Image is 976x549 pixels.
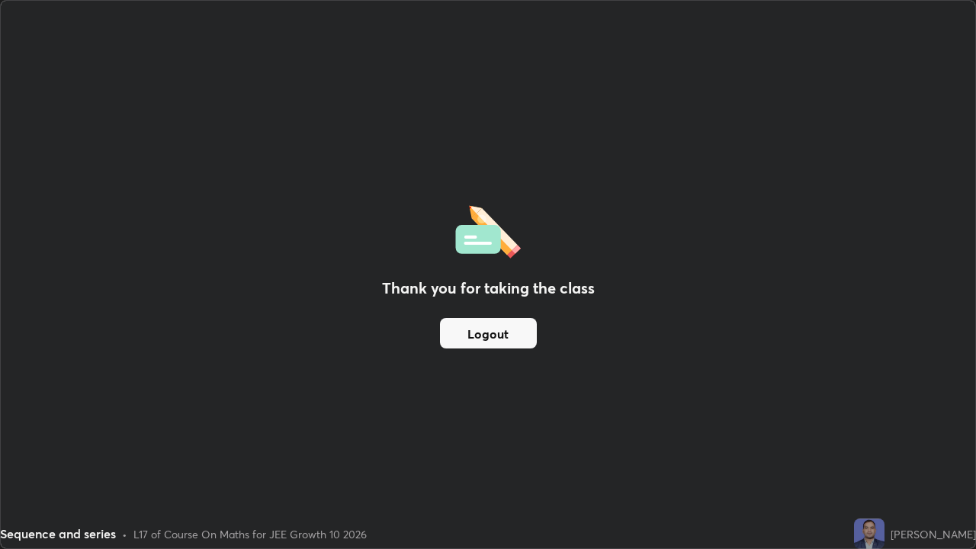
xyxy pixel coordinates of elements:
h2: Thank you for taking the class [382,277,595,300]
button: Logout [440,318,537,348]
div: [PERSON_NAME] [891,526,976,542]
div: • [122,526,127,542]
div: L17 of Course On Maths for JEE Growth 10 2026 [133,526,367,542]
img: 02cee1ffd90b4f3cbb7297d5727372f7.jpg [854,518,884,549]
img: offlineFeedback.1438e8b3.svg [455,201,521,258]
